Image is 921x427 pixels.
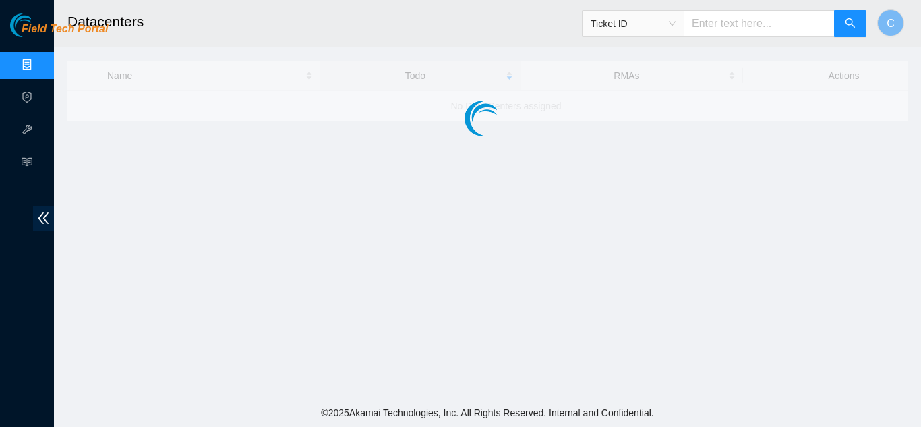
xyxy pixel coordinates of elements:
[684,10,835,37] input: Enter text here...
[33,206,54,231] span: double-left
[10,24,108,42] a: Akamai TechnologiesField Tech Portal
[845,18,856,30] span: search
[10,13,68,37] img: Akamai Technologies
[54,399,921,427] footer: © 2025 Akamai Technologies, Inc. All Rights Reserved. Internal and Confidential.
[834,10,866,37] button: search
[877,9,904,36] button: C
[887,15,895,32] span: C
[22,150,32,177] span: read
[22,23,108,36] span: Field Tech Portal
[591,13,676,34] span: Ticket ID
